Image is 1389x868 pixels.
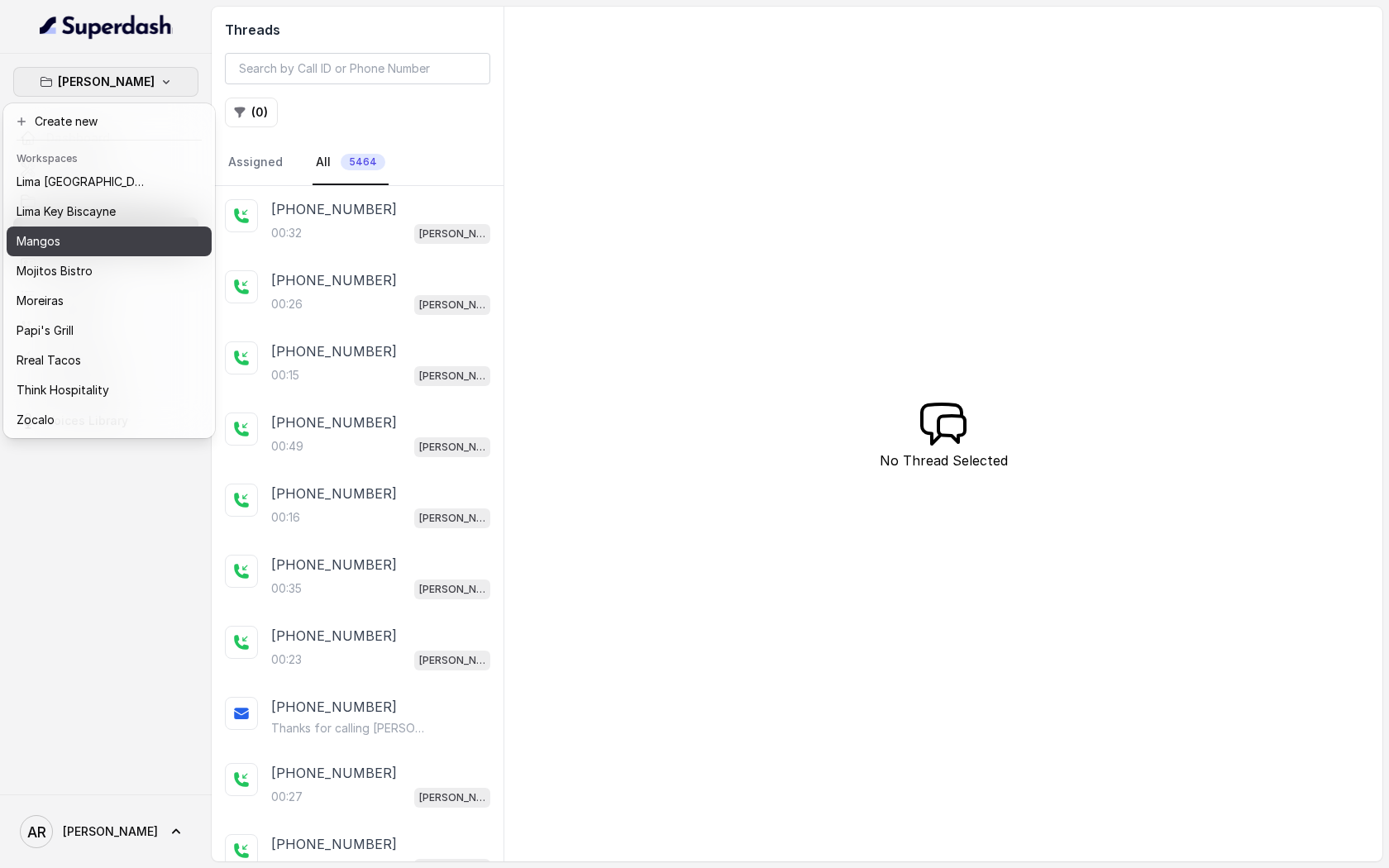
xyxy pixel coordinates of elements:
[17,231,60,251] p: Mangos
[17,202,116,222] p: Lima Key Biscayne
[17,321,74,341] p: Papi's Grill
[17,172,149,192] p: Lima [GEOGRAPHIC_DATA]
[17,380,109,400] p: Think Hospitality
[17,351,81,370] p: Rreal Tacos
[3,103,215,438] div: [PERSON_NAME]
[13,67,198,97] button: [PERSON_NAME]
[7,107,212,136] button: Create new
[58,72,155,92] p: [PERSON_NAME]
[17,291,64,311] p: Moreiras
[17,261,93,281] p: Mojitos Bistro
[17,410,55,430] p: Zocalo
[7,144,212,170] header: Workspaces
